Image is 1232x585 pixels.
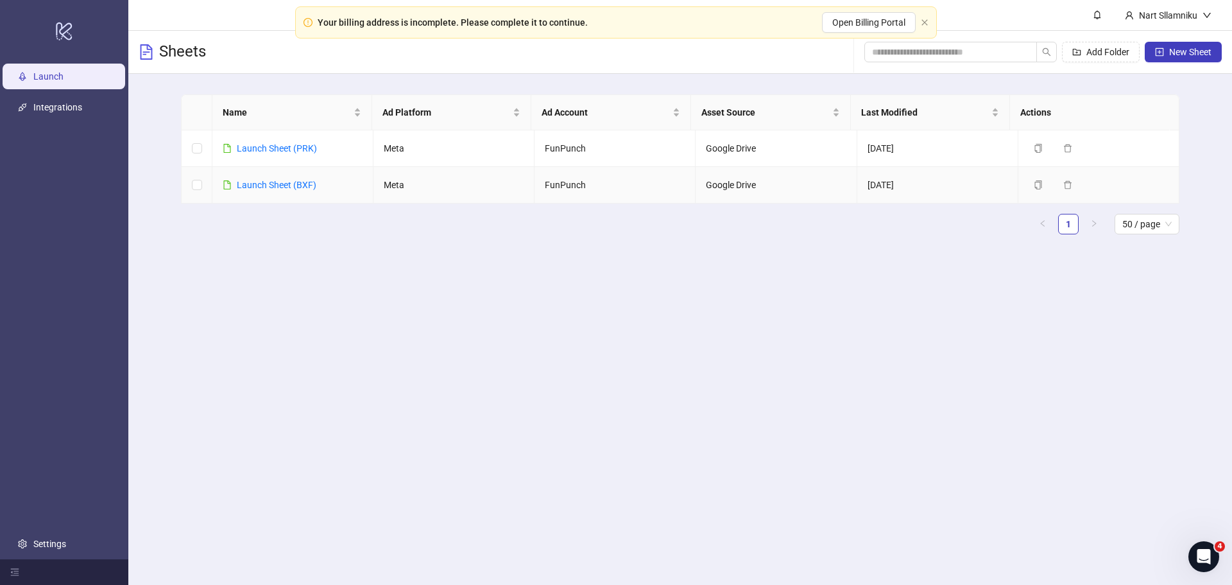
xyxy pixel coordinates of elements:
a: Integrations [33,102,82,112]
span: Ad Platform [382,105,511,119]
span: Add Folder [1086,47,1129,57]
span: file [223,180,232,189]
span: down [1202,11,1211,20]
span: 4 [1215,541,1225,552]
th: Last Modified [851,95,1011,130]
td: FunPunch [535,167,696,204]
span: file-text [139,44,154,60]
td: Google Drive [696,130,857,167]
th: Ad Platform [372,95,532,130]
li: 1 [1058,214,1079,234]
span: Asset Source [701,105,830,119]
span: folder-add [1072,48,1081,57]
button: close [921,19,928,27]
a: Launch [33,71,64,82]
span: bell [1093,10,1102,19]
span: delete [1063,144,1072,153]
span: 50 / page [1122,214,1172,234]
th: Actions [1010,95,1170,130]
li: Previous Page [1032,214,1053,234]
span: user [1125,11,1134,20]
span: copy [1034,180,1043,189]
span: Last Modified [861,105,989,119]
td: Meta [373,130,535,167]
div: Your billing address is incomplete. Please complete it to continue. [318,15,588,30]
button: left [1032,214,1053,234]
span: Ad Account [542,105,670,119]
span: exclamation-circle [304,18,312,27]
div: Nart Sllamniku [1134,8,1202,22]
td: [DATE] [857,130,1018,167]
td: Google Drive [696,167,857,204]
th: Name [212,95,372,130]
a: Launch Sheet (BXF) [237,180,316,190]
span: delete [1063,180,1072,189]
td: FunPunch [535,130,696,167]
button: right [1084,214,1104,234]
span: Open Billing Portal [832,17,905,28]
button: New Sheet [1145,42,1222,62]
h3: Sheets [159,42,206,62]
span: New Sheet [1169,47,1211,57]
span: plus-square [1155,48,1164,57]
th: Ad Account [531,95,691,130]
span: file [223,144,232,153]
a: 1 [1059,214,1078,234]
a: Settings [33,539,66,549]
iframe: Intercom live chat [1188,541,1219,572]
span: copy [1034,144,1043,153]
span: menu-fold [10,568,19,577]
button: Add Folder [1062,42,1140,62]
span: search [1042,48,1051,57]
li: Next Page [1084,214,1104,234]
td: [DATE] [857,167,1018,204]
button: Open Billing Portal [822,12,916,33]
span: right [1090,220,1098,227]
div: Page Size [1115,214,1179,234]
span: close [921,19,928,26]
span: left [1039,220,1047,227]
th: Asset Source [691,95,851,130]
a: Launch Sheet (PRK) [237,143,317,153]
span: Name [223,105,351,119]
td: Meta [373,167,535,204]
